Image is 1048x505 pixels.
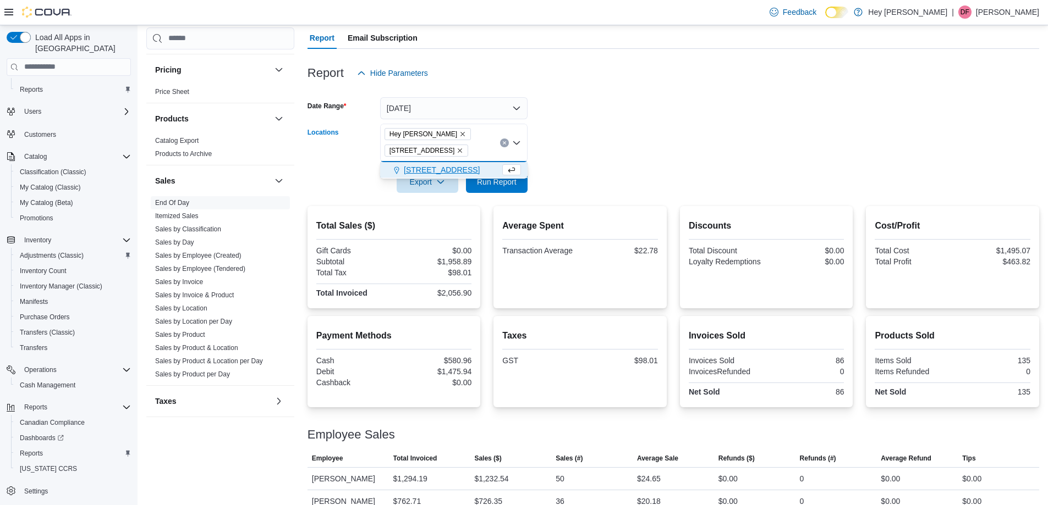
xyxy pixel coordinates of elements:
[583,356,658,365] div: $98.01
[15,431,68,445] a: Dashboards
[769,257,844,266] div: $0.00
[11,279,135,294] button: Inventory Manager (Classic)
[15,83,47,96] a: Reports
[146,134,294,165] div: Products
[380,162,528,178] div: Choose from the following options
[11,248,135,263] button: Adjustments (Classic)
[316,246,392,255] div: Gift Cards
[155,238,194,247] span: Sales by Day
[393,454,437,463] span: Total Invoiced
[15,326,131,339] span: Transfers (Classic)
[689,329,844,342] h2: Invoices Sold
[380,162,528,178] button: [STREET_ADDRESS]
[31,32,131,54] span: Load All Apps in [GEOGRAPHIC_DATA]
[308,102,347,110] label: Date Range
[955,356,1030,365] div: 135
[881,454,931,463] span: Average Refund
[20,234,56,247] button: Inventory
[15,280,107,293] a: Inventory Manager (Classic)
[474,472,508,485] div: $1,232.54
[825,18,826,19] span: Dark Mode
[389,145,455,156] span: [STREET_ADDRESS]
[769,246,844,255] div: $0.00
[385,128,471,140] span: Hey Bud Cannabis
[155,357,263,365] span: Sales by Product & Location per Day
[20,381,75,390] span: Cash Management
[20,150,131,163] span: Catalog
[389,129,457,140] span: Hey [PERSON_NAME]
[272,174,286,187] button: Sales
[15,326,79,339] a: Transfers (Classic)
[155,343,238,352] span: Sales by Product & Location
[15,280,131,293] span: Inventory Manager (Classic)
[637,454,678,463] span: Average Sale
[800,472,804,485] div: 0
[502,329,658,342] h2: Taxes
[155,150,212,158] a: Products to Archive
[146,196,294,385] div: Sales
[146,85,294,103] div: Pricing
[15,431,131,445] span: Dashboards
[2,104,135,119] button: Users
[466,171,528,193] button: Run Report
[155,113,189,124] h3: Products
[155,396,270,407] button: Taxes
[20,297,48,306] span: Manifests
[875,387,906,396] strong: Net Sold
[396,257,471,266] div: $1,958.89
[155,199,189,207] a: End Of Day
[15,295,52,308] a: Manifests
[15,196,78,209] a: My Catalog (Beta)
[955,246,1030,255] div: $1,495.07
[20,168,86,176] span: Classification (Classic)
[396,378,471,387] div: $0.00
[308,428,395,441] h3: Employee Sales
[155,175,175,186] h3: Sales
[308,468,389,490] div: [PERSON_NAME]
[689,219,844,232] h2: Discounts
[11,263,135,279] button: Inventory Count
[11,195,135,210] button: My Catalog (Beta)
[868,5,947,19] p: Hey [PERSON_NAME]
[24,365,57,374] span: Operations
[20,234,131,247] span: Inventory
[308,66,344,80] h3: Report
[875,219,1030,232] h2: Cost/Profit
[15,165,91,179] a: Classification (Classic)
[825,7,848,18] input: Dark Mode
[20,313,70,321] span: Purchase Orders
[15,310,74,324] a: Purchase Orders
[15,249,88,262] a: Adjustments (Classic)
[396,356,471,365] div: $580.96
[15,416,131,429] span: Canadian Compliance
[955,257,1030,266] div: $463.82
[20,105,46,118] button: Users
[955,367,1030,376] div: 0
[155,238,194,246] a: Sales by Day
[15,83,131,96] span: Reports
[396,367,471,376] div: $1,475.94
[316,356,392,365] div: Cash
[20,251,84,260] span: Adjustments (Classic)
[24,152,47,161] span: Catalog
[24,487,48,496] span: Settings
[11,294,135,309] button: Manifests
[155,225,221,234] span: Sales by Classification
[15,181,85,194] a: My Catalog (Classic)
[11,210,135,226] button: Promotions
[20,328,75,337] span: Transfers (Classic)
[396,288,471,297] div: $2,056.90
[875,367,950,376] div: Items Refunded
[769,387,844,396] div: 86
[316,257,392,266] div: Subtotal
[155,64,270,75] button: Pricing
[457,147,463,154] button: Remove 10311 103 Avenue NW from selection in this group
[474,454,501,463] span: Sales ($)
[316,367,392,376] div: Debit
[976,5,1039,19] p: [PERSON_NAME]
[155,278,203,286] span: Sales by Invoice
[769,367,844,376] div: 0
[155,291,234,299] span: Sales by Invoice & Product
